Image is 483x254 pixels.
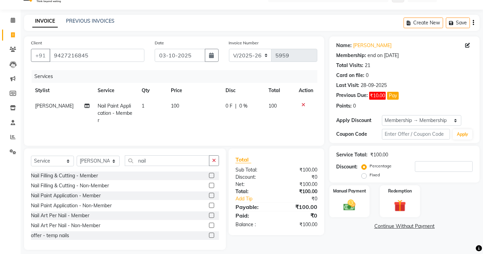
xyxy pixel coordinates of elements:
th: Stylist [31,83,94,98]
div: Card on file: [336,72,364,79]
label: Invoice Number [229,40,259,46]
button: Pay [387,92,399,100]
th: Total [264,83,295,98]
div: ₹100.00 [276,221,322,228]
div: ₹100.00 [370,151,388,158]
div: Membership: [336,52,366,59]
div: ₹0 [284,195,323,202]
a: [PERSON_NAME] [353,42,392,49]
th: Action [295,83,317,98]
span: [PERSON_NAME] [35,103,74,109]
th: Service [94,83,138,98]
div: Sub Total: [230,166,276,174]
div: Services [32,70,322,83]
div: end on [DATE] [367,52,399,59]
div: Paid: [230,211,276,220]
div: ₹0 [276,174,322,181]
div: Balance : [230,221,276,228]
a: INVOICE [32,15,58,27]
button: Save [446,18,470,28]
span: 100 [171,103,179,109]
div: ₹100.00 [276,188,322,195]
span: 0 F [226,102,232,110]
button: Apply [453,129,472,140]
input: Search by Name/Mobile/Email/Code [50,49,144,62]
label: Client [31,40,42,46]
label: Fixed [370,172,380,178]
div: Total: [230,188,276,195]
div: Points: [336,102,352,110]
label: Redemption [388,188,412,194]
div: Nail Art Per Nail - Member [31,212,89,219]
a: Add Tip [230,195,284,202]
span: 0 % [239,102,248,110]
span: Total [235,156,251,163]
div: Payable: [230,203,276,211]
label: Date [155,40,164,46]
div: Nail Filling & Cutting - Member [31,172,98,179]
div: Service Total: [336,151,367,158]
div: Previous Due: [336,92,368,100]
span: 100 [268,103,277,109]
input: Search or Scan [125,155,209,166]
div: 21 [365,62,370,69]
th: Disc [221,83,264,98]
div: 0 [366,72,369,79]
div: Net: [230,181,276,188]
div: 28-09-2025 [361,82,387,89]
label: Percentage [370,163,392,169]
div: Discount: [230,174,276,181]
div: Coupon Code [336,131,382,138]
div: ₹0 [276,211,322,220]
div: Nail Paint Application - Non-Member [31,202,112,209]
div: Apply Discount [336,117,382,124]
a: Continue Without Payment [331,223,478,230]
div: Name: [336,42,352,49]
span: ₹10.00 [369,92,386,100]
img: _gift.svg [390,198,410,213]
div: Total Visits: [336,62,363,69]
div: Nail Art Per Nail - Non-Member [31,222,100,229]
button: Create New [404,18,443,28]
div: offer - temp nails [31,232,69,239]
div: Nail Paint Application - Member [31,192,101,199]
div: ₹100.00 [276,203,322,211]
div: Nail Filling & Cutting - Non-Member [31,182,109,189]
div: ₹100.00 [276,166,322,174]
button: +91 [31,49,50,62]
span: 1 [142,103,144,109]
img: _cash.svg [340,198,359,212]
label: Manual Payment [333,188,366,194]
div: Discount: [336,163,358,170]
div: ₹100.00 [276,181,322,188]
th: Qty [138,83,167,98]
input: Enter Offer / Coupon Code [382,129,450,140]
th: Price [167,83,221,98]
span: Nail Paint Application - Member [98,103,132,123]
span: | [235,102,237,110]
a: PREVIOUS INVOICES [66,18,114,24]
div: Last Visit: [336,82,359,89]
div: 0 [353,102,356,110]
